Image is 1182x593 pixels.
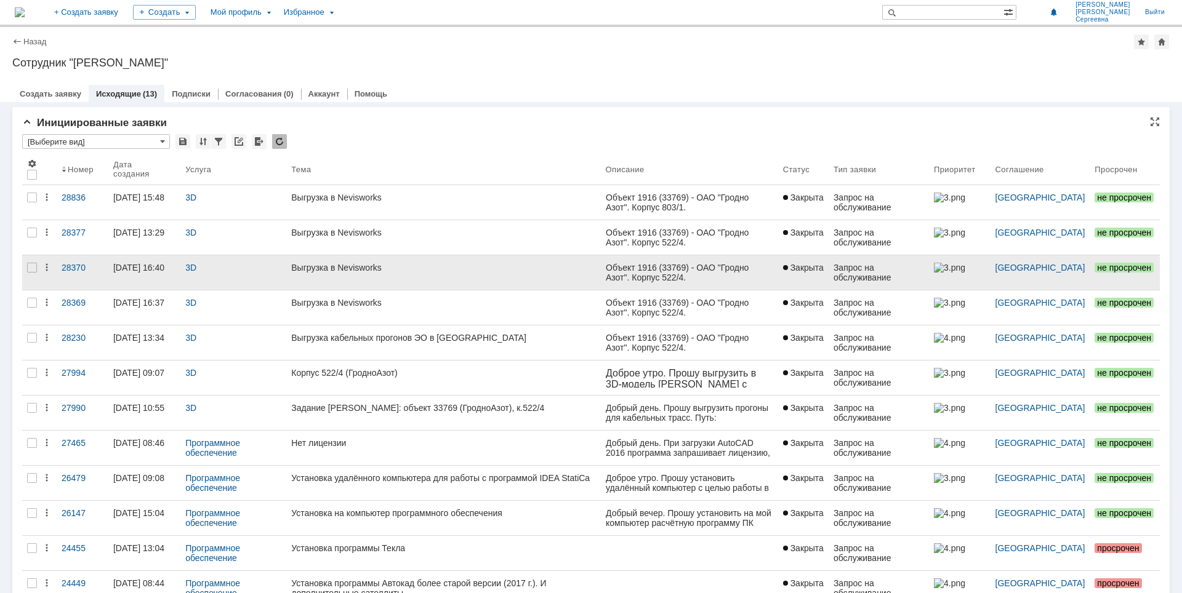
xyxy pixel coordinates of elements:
div: Выгрузка в Nevisworks [291,298,595,308]
div: [DATE] 13:29 [113,228,164,237]
span: не просрочен [1095,368,1154,378]
a: 3D [185,333,196,343]
a: 4.png [929,501,991,535]
img: 3.png [934,368,965,378]
a: 3.png [929,185,991,220]
span: Закрыта [783,473,824,483]
th: Услуга [180,154,286,185]
img: 4.png [934,333,965,343]
a: 4.png [929,325,991,360]
a: Запрос на обслуживание [829,536,929,570]
a: 3.png [929,220,991,255]
div: [DATE] 16:37 [113,298,164,308]
a: Закрыта [778,396,829,430]
a: Выгрузка в Nevisworks [286,255,600,290]
a: [GEOGRAPHIC_DATA] [995,578,1085,588]
div: 28369 [62,298,103,308]
a: [DATE] 09:08 [108,466,180,500]
img: logo [15,7,25,17]
th: Статус [778,154,829,185]
div: Дата создания [113,160,166,178]
div: Действия [42,228,52,237]
div: (0) [284,89,294,98]
img: 4.png [934,543,965,553]
a: просрочен [1090,536,1160,570]
div: Действия [42,508,52,518]
a: Нет лицензии [286,431,600,465]
span: не просрочен [1095,228,1154,237]
a: [DATE] 13:29 [108,220,180,255]
div: [DATE] 09:08 [113,473,164,483]
a: [GEOGRAPHIC_DATA] [995,263,1085,273]
span: Закрыта [783,263,824,273]
img: 3.png [934,193,965,202]
a: Установка на компьютер программного обеспечения [286,501,600,535]
a: Назад [23,37,46,46]
img: 3.png [934,263,965,273]
a: не просрочен [1090,466,1160,500]
a: 3.png [929,360,991,395]
a: Закрыта [778,290,829,325]
th: Приоритет [929,154,991,185]
a: 4.png [929,431,991,465]
span: не просрочен [1095,508,1154,518]
a: Запрос на обслуживание [829,220,929,255]
img: 4.png [934,578,965,588]
img: 3.png [934,473,965,483]
a: Закрыта [778,360,829,395]
div: Запрос на обслуживание [834,298,924,317]
a: 28836 [57,185,108,220]
a: Помощь [355,89,387,98]
a: 3D [185,403,196,413]
div: Запрос на обслуживание [834,193,924,212]
div: 27990 [62,403,103,413]
div: Экспорт списка [252,134,267,149]
div: 28836 [62,193,103,202]
a: [DATE] 15:48 [108,185,180,220]
div: Просрочен [1095,165,1137,174]
span: просрочен [1095,543,1141,553]
div: Корпус 522/4 (ГродноАзот) [291,368,595,378]
a: Создать заявку [20,89,81,98]
a: [GEOGRAPHIC_DATA] [995,333,1085,343]
div: Запрос на обслуживание [834,403,924,423]
div: 28377 [62,228,103,237]
div: Обновлять список [272,134,287,149]
span: [PERSON_NAME] [1075,1,1130,9]
div: Сохранить вид [175,134,190,149]
div: Статус [783,165,810,174]
a: Установка программы Текла [286,536,600,570]
a: [DATE] 16:40 [108,255,180,290]
div: [DATE] 16:40 [113,263,164,273]
a: Выгрузка в Nevisworks [286,220,600,255]
a: не просрочен [1090,290,1160,325]
span: Настройки [27,159,37,169]
a: [GEOGRAPHIC_DATA] [995,508,1085,518]
div: Запрос на обслуживание [834,368,924,388]
div: Действия [42,333,52,343]
a: 27994 [57,360,108,395]
div: 28230 [62,333,103,343]
div: Выгрузка в Nevisworks [291,193,595,202]
a: [DATE] 09:07 [108,360,180,395]
span: Закрыта [783,543,824,553]
a: Закрыта [778,185,829,220]
a: 27990 [57,396,108,430]
img: 3.png [934,403,965,413]
span: Закрыта [783,508,824,518]
div: Действия [42,298,52,308]
span: Закрыта [783,193,824,202]
a: 28230 [57,325,108,360]
span: не просрочен [1095,263,1154,273]
a: не просрочен [1090,325,1160,360]
div: 27465 [62,438,103,448]
a: Задание [PERSON_NAME]: объект 33769 (ГродноАзот), к.522/4 [286,396,600,430]
a: не просрочен [1090,501,1160,535]
div: Действия [42,193,52,202]
th: Номер [57,154,108,185]
a: не просрочен [1090,220,1160,255]
img: 3.png [934,228,965,237]
a: [GEOGRAPHIC_DATA] [995,368,1085,378]
a: 28369 [57,290,108,325]
img: 3.png [934,298,965,308]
